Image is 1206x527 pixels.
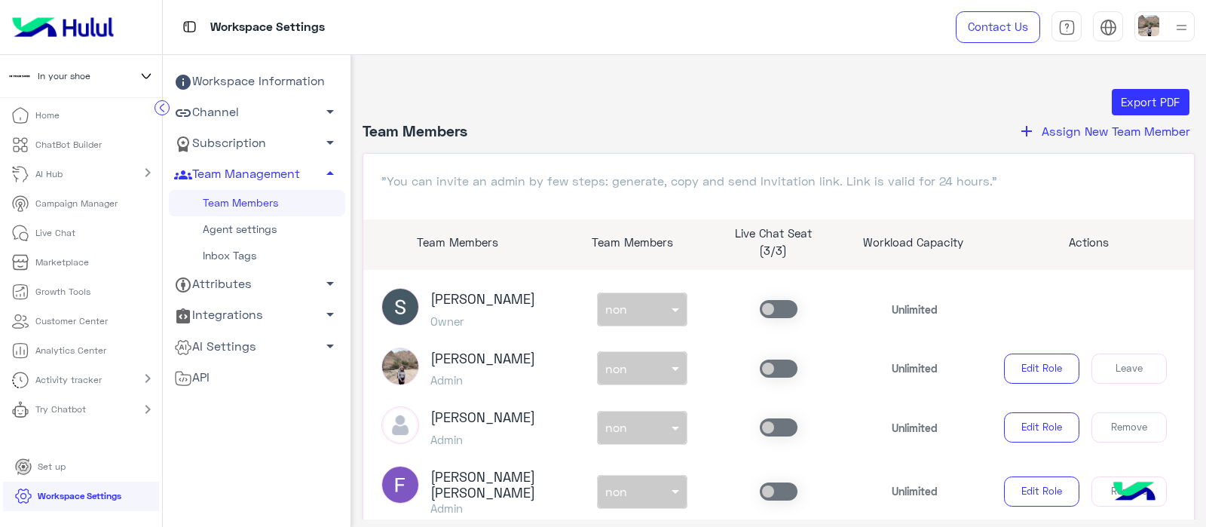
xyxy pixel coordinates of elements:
[169,300,345,331] a: Integrations
[430,409,535,426] h3: [PERSON_NAME]
[169,243,345,269] a: Inbox Tags
[8,64,32,88] img: 923305001092802
[1042,124,1190,138] span: Assign New Team Member
[1108,467,1161,519] img: hulul-logo.png
[430,291,535,308] h3: [PERSON_NAME]
[35,344,106,357] p: Analytics Center
[430,314,535,328] h5: Owner
[574,234,691,251] p: Team Members
[1138,15,1159,36] img: userImage
[1004,412,1079,443] button: Edit Role
[321,305,339,323] span: arrow_drop_down
[1100,19,1117,36] img: tab
[169,97,345,128] a: Channel
[892,483,938,499] p: Unlimited
[321,274,339,293] span: arrow_drop_down
[1058,19,1076,36] img: tab
[35,226,75,240] p: Live Chat
[363,234,551,251] p: Team Members
[210,17,325,38] p: Workspace Settings
[169,66,345,97] a: Workspace Information
[35,256,89,269] p: Marketplace
[995,234,1183,251] p: Actions
[139,164,157,182] mat-icon: chevron_right
[956,11,1040,43] a: Contact Us
[381,288,419,326] img: ACg8ocLoR2ghDuL4zwt61f7uaEQS3JVBSI0n93h9_u0ExKxAaLa0-w=s96-c
[892,360,938,376] p: Unlimited
[1091,354,1167,384] button: Leave
[35,138,102,152] p: ChatBot Builder
[430,433,535,446] h5: Admin
[1172,18,1191,37] img: profile
[35,109,60,122] p: Home
[1091,476,1167,507] button: Remove
[1018,122,1036,140] i: add
[855,234,972,251] p: Workload Capacity
[381,172,1176,190] p: "You can invite an admin by few steps: generate, copy and send Invitation link. Link is valid for...
[169,331,345,362] a: AI Settings
[381,466,419,504] img: ACg8ocL8TsmKUgtIb8XAhHbSGkilP6SHQz7wR5x2JcVnKqwqGRcHKA=s96-c
[321,133,339,152] span: arrow_drop_down
[1004,354,1079,384] button: Edit Role
[6,11,120,43] img: Logo
[180,17,199,36] img: tab
[3,452,78,482] a: Set up
[38,69,90,83] span: In your shoe
[1004,476,1079,507] button: Edit Role
[35,314,108,328] p: Customer Center
[35,373,102,387] p: Activity tracker
[321,164,339,182] span: arrow_drop_up
[892,420,938,436] p: Unlimited
[3,482,133,511] a: Workspace Settings
[169,128,345,159] a: Subscription
[139,369,157,388] mat-icon: chevron_right
[430,501,563,515] h5: Admin
[321,103,339,121] span: arrow_drop_down
[430,469,563,501] h3: [PERSON_NAME] [PERSON_NAME]
[363,121,467,141] h4: Team Members
[381,348,419,385] img: picture
[1121,95,1180,109] span: Export PDF
[430,351,535,367] h3: [PERSON_NAME]
[430,373,535,387] h5: Admin
[35,167,63,181] p: AI Hub
[139,400,157,418] mat-icon: chevron_right
[169,159,345,190] a: Team Management
[35,403,86,416] p: Try Chatbot
[35,285,90,299] p: Growth Tools
[38,460,66,473] p: Set up
[715,225,832,242] p: Live Chat Seat
[1091,412,1167,443] button: Remove
[892,302,938,317] p: Unlimited
[169,362,345,393] a: API
[169,216,345,243] a: Agent settings
[381,406,419,444] img: defaultAdmin.png
[1051,11,1082,43] a: tab
[38,489,121,503] p: Workspace Settings
[169,190,345,216] a: Team Members
[174,368,210,388] span: API
[169,269,345,300] a: Attributes
[715,242,832,259] p: (3/3)
[321,337,339,355] span: arrow_drop_down
[1013,121,1195,141] button: addAssign New Team Member
[35,197,118,210] p: Campaign Manager
[1112,89,1189,116] button: Export PDF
